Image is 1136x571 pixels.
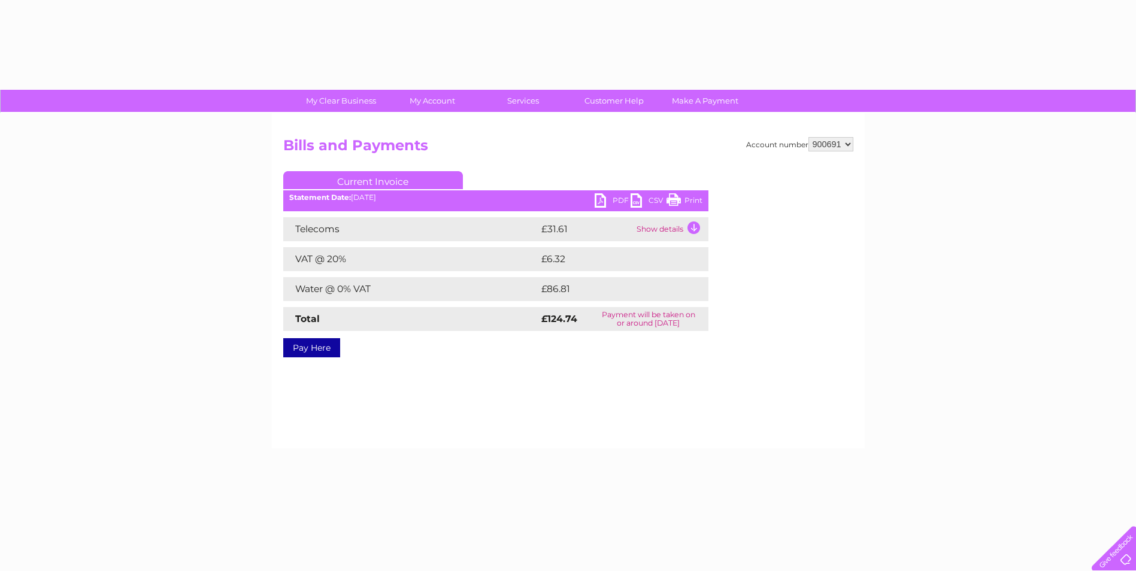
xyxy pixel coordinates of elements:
h2: Bills and Payments [283,137,853,160]
a: Print [667,193,702,211]
strong: £124.74 [541,313,577,324]
a: Pay Here [283,338,340,357]
a: CSV [631,193,667,211]
td: VAT @ 20% [283,247,538,271]
td: Show details [634,217,708,241]
div: [DATE] [283,193,708,202]
td: Payment will be taken on or around [DATE] [589,307,708,331]
a: PDF [595,193,631,211]
td: £6.32 [538,247,680,271]
td: Water @ 0% VAT [283,277,538,301]
a: Customer Help [565,90,664,112]
a: My Account [383,90,481,112]
a: Services [474,90,572,112]
div: Account number [746,137,853,151]
a: Current Invoice [283,171,463,189]
a: My Clear Business [292,90,390,112]
a: Make A Payment [656,90,755,112]
strong: Total [295,313,320,324]
b: Statement Date: [289,193,351,202]
td: £86.81 [538,277,683,301]
td: Telecoms [283,217,538,241]
td: £31.61 [538,217,634,241]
